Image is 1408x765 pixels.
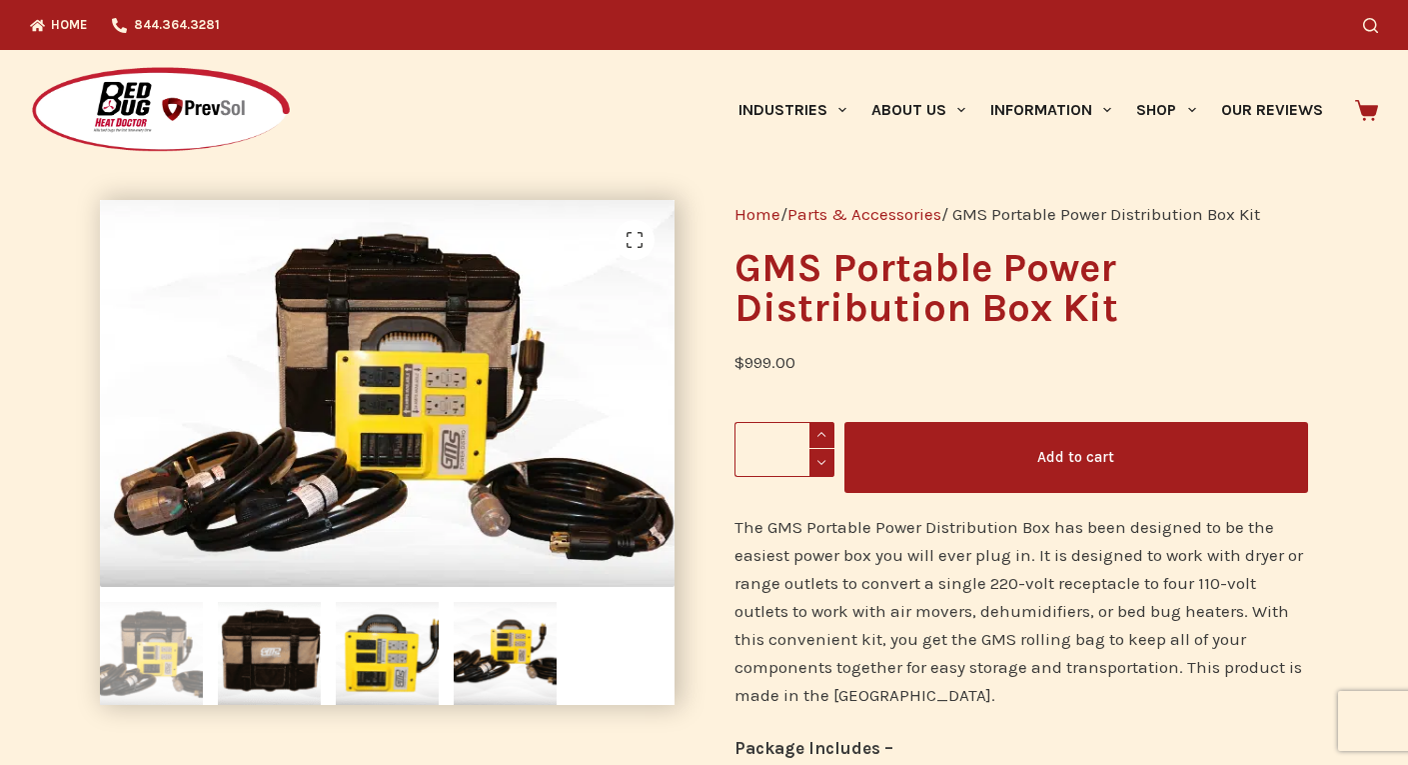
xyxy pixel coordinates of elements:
img: Prevsol/Bed Bug Heat Doctor [30,66,292,155]
h1: GMS Portable Power Distribution Box Kit [734,248,1308,328]
nav: Breadcrumb [734,200,1308,228]
a: Industries [725,50,858,170]
img: GMS Portable Power Distribution Box for converting 220-volt receptacle to four 110-volt outlets [336,602,439,705]
a: Shop [1124,50,1208,170]
span: The GMS Portable Power Distribution Box has been designed to be the easiest power box you will ev... [734,517,1303,705]
bdi: 999.00 [734,352,795,372]
a: About Us [858,50,977,170]
a: Parts & Accessories [787,204,941,224]
img: GMS Portable Power Distribution box with old and new range and dryer adapter cords [454,602,557,705]
a: Home [734,204,780,224]
button: Add to cart [844,422,1308,493]
img: GMS Portable Power Distribution full kit, compare to TurtlePro Power Distribution Box and Step Do... [100,200,681,587]
img: GMS Portable Power Distribution Kit rolling bag [218,602,321,705]
a: Information [978,50,1124,170]
span: $ [734,352,744,372]
img: GMS Portable Power Distribution full kit, compare to TurtlePro Power Distribution Box and Step Do... [100,602,203,705]
a: GMS Portable Power Distribution full kit, compare to TurtlePro Power Distribution Box and Step Do... [100,382,681,402]
b: Package Includes – [734,738,893,758]
a: View full-screen image gallery [615,220,655,260]
a: Our Reviews [1208,50,1335,170]
input: Product quantity [734,422,834,477]
nav: Primary [725,50,1335,170]
button: Search [1363,18,1378,33]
